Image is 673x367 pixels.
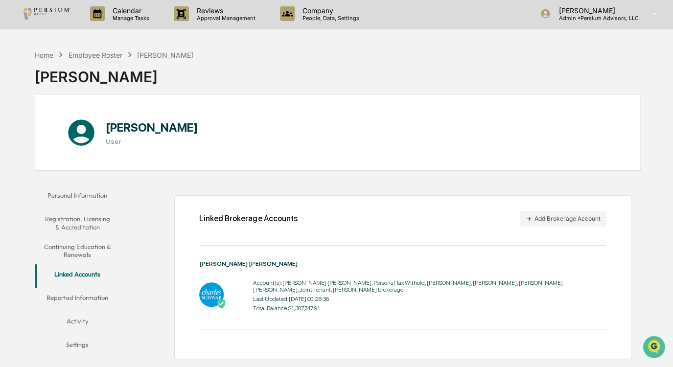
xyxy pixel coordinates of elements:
div: Start new chat [33,75,161,85]
div: 🖐️ [10,124,18,132]
div: We're available if you need us! [33,85,124,92]
span: Pylon [97,166,118,173]
a: 🖐️Preclearance [6,119,67,137]
img: Charles Schwab - Active [199,282,224,307]
iframe: Open customer support [642,335,668,361]
button: Continuing Education & Renewals [35,237,119,265]
h3: User [106,138,198,145]
span: Attestations [81,123,121,133]
div: [PERSON_NAME] [PERSON_NAME] [199,260,606,267]
button: Personal Information [35,185,119,209]
p: People, Data, Settings [295,15,364,22]
div: Employee Roster [69,51,122,59]
p: [PERSON_NAME] [551,6,638,15]
div: [PERSON_NAME] [35,60,193,86]
img: logo [23,8,70,20]
a: Powered byPylon [69,165,118,173]
img: Active [216,298,226,308]
a: 🗄️Attestations [67,119,125,137]
button: Linked Accounts [35,264,119,288]
p: Approval Management [189,15,260,22]
p: How can we help? [10,21,178,36]
button: Activity [35,311,119,335]
div: Last Updated: [DATE] 00:28:36 [253,296,606,302]
div: Linked Brokerage Accounts [199,214,297,223]
p: Manage Tasks [105,15,154,22]
button: Add Brokerage Account [520,211,606,227]
span: Preclearance [20,123,63,133]
div: secondary tabs example [35,185,119,358]
span: Data Lookup [20,142,62,152]
p: Calendar [105,6,154,15]
div: Account(s): [PERSON_NAME] [PERSON_NAME], Personal Tax Withold, [PERSON_NAME], [PERSON_NAME], [PER... [253,279,606,293]
div: Home [35,51,53,59]
input: Clear [25,45,162,55]
button: Reported Information [35,288,119,311]
div: 🔎 [10,143,18,151]
div: [PERSON_NAME] [137,51,193,59]
img: 1746055101610-c473b297-6a78-478c-a979-82029cc54cd1 [10,75,27,92]
p: Company [295,6,364,15]
div: Total Balance: $1,307,747.91 [253,305,606,312]
h1: [PERSON_NAME] [106,120,198,135]
button: Settings [35,335,119,358]
p: Admin • Persium Advisors, LLC [551,15,638,22]
a: 🔎Data Lookup [6,138,66,156]
button: Registration, Licensing & Accreditation [35,209,119,237]
p: Reviews [189,6,260,15]
button: Start new chat [166,78,178,90]
div: 🗄️ [71,124,79,132]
